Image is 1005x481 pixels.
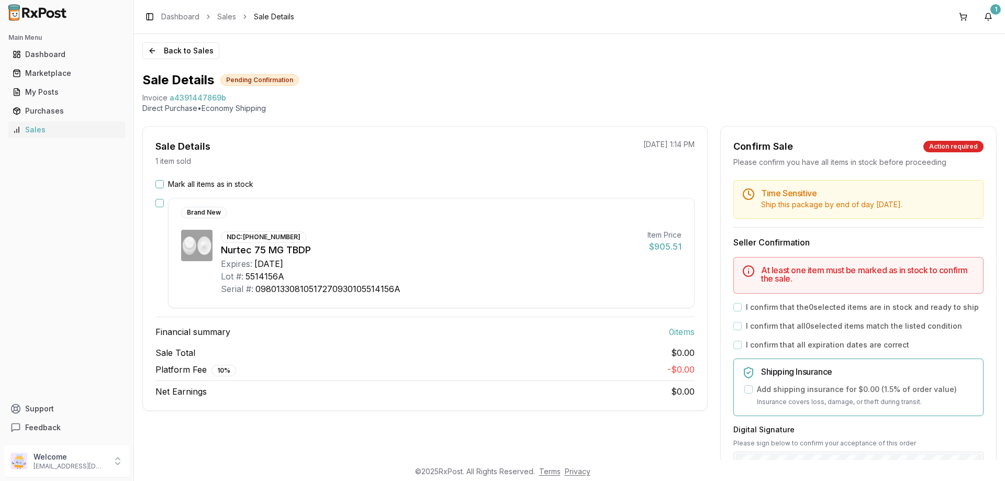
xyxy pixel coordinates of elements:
label: I confirm that all 0 selected items match the listed condition [746,321,962,331]
span: Sale Details [254,12,294,22]
div: Dashboard [13,49,121,60]
h5: At least one item must be marked as in stock to confirm the sale. [761,266,975,283]
button: My Posts [4,84,129,100]
div: 1 [990,4,1001,15]
div: Confirm Sale [733,139,793,154]
div: Item Price [647,230,682,240]
span: $0.00 [671,386,695,397]
div: Pending Confirmation [220,74,299,86]
div: $905.51 [647,240,682,253]
a: Dashboard [8,45,125,64]
a: Privacy [565,467,590,476]
div: My Posts [13,87,121,97]
span: Sale Total [155,346,195,359]
h5: Shipping Insurance [761,367,975,376]
label: I confirm that all expiration dates are correct [746,340,909,350]
p: Welcome [33,452,106,462]
a: Sales [217,12,236,22]
p: 1 item sold [155,156,191,166]
label: I confirm that the 0 selected items are in stock and ready to ship [746,302,979,312]
button: Back to Sales [142,42,219,59]
label: Mark all items as in stock [168,179,253,189]
div: 09801330810517270930105514156A [255,283,400,295]
nav: breadcrumb [161,12,294,22]
div: Serial #: [221,283,253,295]
p: [EMAIL_ADDRESS][DOMAIN_NAME] [33,462,106,471]
div: 10 % [211,365,236,376]
div: [DATE] [254,258,283,270]
img: RxPost Logo [4,4,71,21]
span: Platform Fee [155,363,236,376]
button: Sales [4,121,129,138]
img: User avatar [10,453,27,469]
p: Insurance covers loss, damage, or theft during transit. [757,397,975,407]
h3: Seller Confirmation [733,236,984,249]
h2: Main Menu [8,33,125,42]
div: Sales [13,125,121,135]
div: Lot #: [221,270,243,283]
div: Brand New [181,207,227,218]
div: Sale Details [155,139,210,154]
h1: Sale Details [142,72,214,88]
span: - $0.00 [667,364,695,375]
div: Invoice [142,93,167,103]
a: Dashboard [161,12,199,22]
a: Sales [8,120,125,139]
div: NDC: [PHONE_NUMBER] [221,231,306,243]
button: Feedback [4,418,129,437]
button: Support [4,399,129,418]
h3: Digital Signature [733,424,984,435]
div: 5514156A [245,270,284,283]
img: Nurtec 75 MG TBDP [181,230,213,261]
p: Direct Purchase • Economy Shipping [142,103,997,114]
h5: Time Sensitive [761,189,975,197]
span: Financial summary [155,326,230,338]
a: Terms [539,467,561,476]
a: Marketplace [8,64,125,83]
span: $0.00 [671,346,695,359]
button: Marketplace [4,65,129,82]
span: Ship this package by end of day [DATE] . [761,200,902,209]
a: Purchases [8,102,125,120]
span: Feedback [25,422,61,433]
div: Purchases [13,106,121,116]
a: My Posts [8,83,125,102]
label: Add shipping insurance for $0.00 ( 1.5 % of order value) [757,384,957,395]
span: 0 item s [669,326,695,338]
div: Marketplace [13,68,121,79]
span: Net Earnings [155,385,207,398]
div: Please confirm you have all items in stock before proceeding [733,157,984,167]
span: a4391447869b [170,93,226,103]
button: Purchases [4,103,129,119]
p: [DATE] 1:14 PM [643,139,695,150]
p: Please sign below to confirm your acceptance of this order [733,439,984,448]
div: Expires: [221,258,252,270]
div: Nurtec 75 MG TBDP [221,243,639,258]
button: 1 [980,8,997,25]
button: Dashboard [4,46,129,63]
div: Action required [923,141,984,152]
